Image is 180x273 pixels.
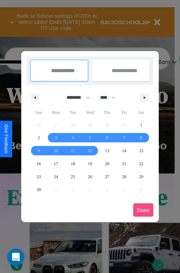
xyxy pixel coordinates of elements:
span: 22 [139,157,143,170]
button: 24 [47,170,64,183]
span: 6 [106,131,108,144]
div: Give Feedback [4,124,9,154]
button: 10 [47,144,64,157]
button: 18 [64,157,81,170]
button: 30 [30,183,47,196]
button: 28 [116,170,132,183]
span: 10 [54,144,58,157]
button: 4 [64,131,81,144]
span: 27 [105,170,109,183]
span: 12 [88,144,92,157]
button: 21 [116,157,132,170]
button: 27 [99,170,116,183]
span: 28 [122,170,126,183]
button: 8 [133,131,150,144]
span: 13 [105,144,109,157]
span: 26 [88,170,92,183]
button: 29 [133,170,150,183]
span: Tue [64,107,81,118]
button: 26 [81,170,98,183]
button: 14 [116,144,132,157]
span: 3 [55,131,57,144]
button: 1 [133,118,150,131]
span: 24 [54,170,58,183]
button: 12 [81,144,98,157]
button: Done [133,203,153,217]
button: 7 [116,131,132,144]
span: Fri [116,107,132,118]
span: 23 [37,170,41,183]
button: 3 [47,131,64,144]
span: 20 [105,157,109,170]
button: 6 [99,131,116,144]
span: 19 [88,157,92,170]
button: 13 [99,144,116,157]
span: 15 [139,144,143,157]
button: 19 [81,157,98,170]
span: Mon [47,107,64,118]
button: 5 [81,131,98,144]
span: Wed [81,107,98,118]
span: 5 [89,131,91,144]
button: 25 [64,170,81,183]
span: 14 [122,144,126,157]
span: Thu [99,107,116,118]
button: 23 [30,170,47,183]
iframe: Intercom live chat [7,248,24,266]
span: 1 [140,118,142,131]
span: 17 [54,157,58,170]
span: Sat [133,107,150,118]
button: 2 [30,131,47,144]
button: 17 [47,157,64,170]
span: 18 [71,157,75,170]
span: Sun [30,107,47,118]
button: 22 [133,157,150,170]
button: 16 [30,157,47,170]
span: 30 [37,183,41,196]
span: 11 [71,144,75,157]
button: 11 [64,144,81,157]
span: 9 [38,144,40,157]
span: 8 [140,131,142,144]
span: 21 [122,157,126,170]
button: 15 [133,144,150,157]
button: 9 [30,144,47,157]
span: 2 [38,131,40,144]
span: 4 [72,131,74,144]
span: 29 [139,170,143,183]
span: 16 [37,157,41,170]
span: 7 [123,131,125,144]
span: 25 [71,170,75,183]
button: 20 [99,157,116,170]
